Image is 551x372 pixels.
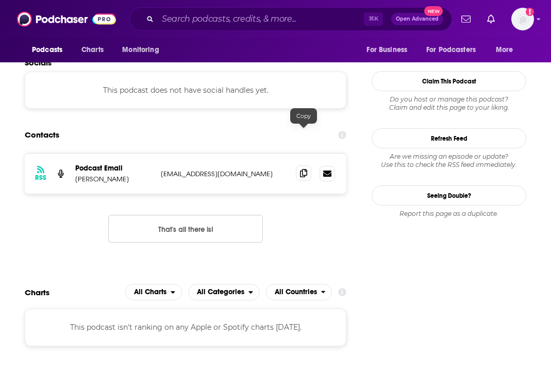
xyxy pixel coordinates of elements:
[25,125,59,145] h2: Contacts
[496,43,513,57] span: More
[129,7,452,31] div: Search podcasts, credits, & more...
[420,40,491,60] button: open menu
[372,71,526,91] button: Claim This Podcast
[526,8,534,16] svg: Add a profile image
[426,43,476,57] span: For Podcasters
[25,72,346,109] div: This podcast does not have social handles yet.
[25,309,346,346] div: This podcast isn't ranking on any Apple or Spotify charts [DATE].
[372,153,526,169] div: Are we missing an episode or update? Use this to check the RSS feed immediately.
[391,13,443,25] button: Open AdvancedNew
[275,289,317,296] span: All Countries
[364,12,383,26] span: ⌘ K
[35,174,46,182] h3: RSS
[75,175,153,183] p: [PERSON_NAME]
[134,289,166,296] span: All Charts
[188,284,260,300] h2: Categories
[372,95,526,112] div: Claim and edit this page to your liking.
[115,40,172,60] button: open menu
[372,210,526,218] div: Report this page as a duplicate.
[424,6,443,16] span: New
[372,95,526,104] span: Do you host or manage this podcast?
[359,40,420,60] button: open menu
[108,215,263,243] button: Nothing here.
[366,43,407,57] span: For Business
[511,8,534,30] span: Logged in as AparnaKulkarni
[125,284,182,300] button: open menu
[161,170,288,178] p: [EMAIL_ADDRESS][DOMAIN_NAME]
[396,16,439,22] span: Open Advanced
[489,40,526,60] button: open menu
[25,288,49,297] h2: Charts
[457,10,475,28] a: Show notifications dropdown
[25,58,346,67] h2: Socials
[511,8,534,30] img: User Profile
[266,284,332,300] h2: Countries
[511,8,534,30] button: Show profile menu
[372,128,526,148] button: Refresh Feed
[158,11,364,27] input: Search podcasts, credits, & more...
[266,284,332,300] button: open menu
[81,43,104,57] span: Charts
[125,284,182,300] h2: Platforms
[75,164,153,173] p: Podcast Email
[122,43,159,57] span: Monitoring
[25,40,76,60] button: open menu
[32,43,62,57] span: Podcasts
[17,9,116,29] img: Podchaser - Follow, Share and Rate Podcasts
[483,10,499,28] a: Show notifications dropdown
[197,289,244,296] span: All Categories
[188,284,260,300] button: open menu
[372,185,526,206] a: Seeing Double?
[290,108,317,124] div: Copy
[75,40,110,60] a: Charts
